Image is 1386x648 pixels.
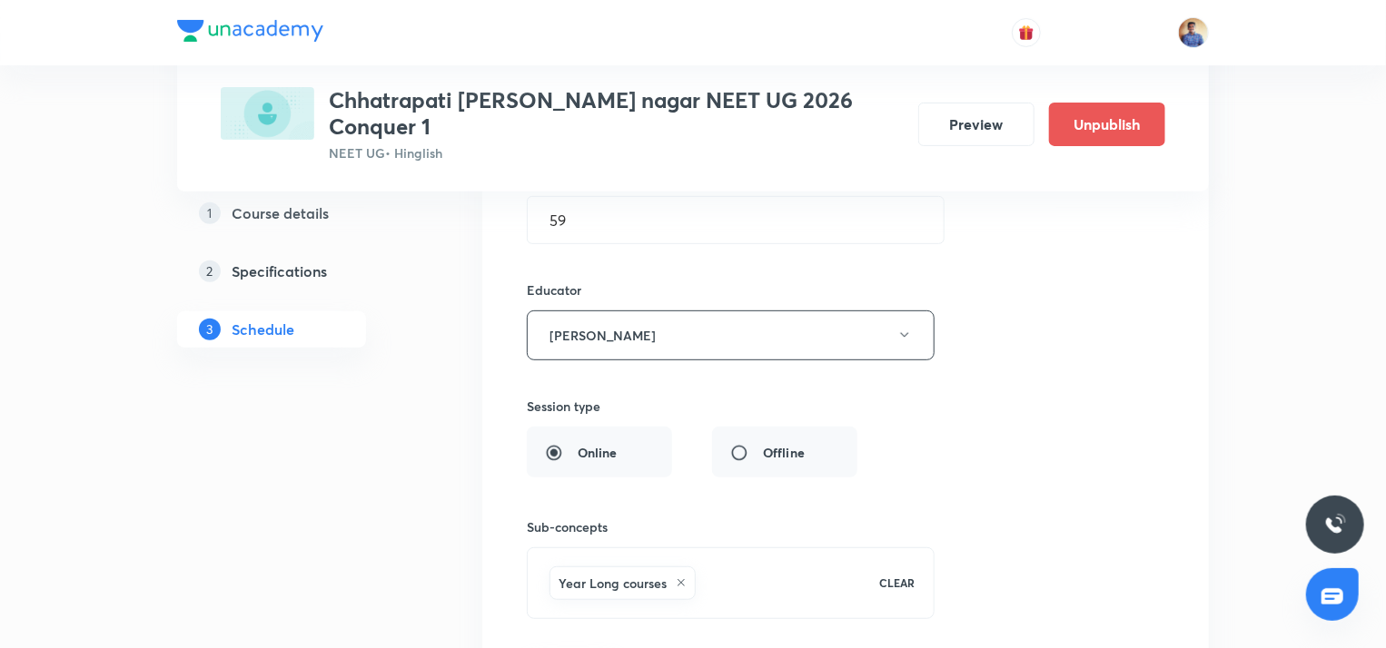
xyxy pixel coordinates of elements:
a: 2Specifications [177,253,424,290]
h3: Chhatrapati [PERSON_NAME] nagar NEET UG 2026 Conquer 1 [329,87,904,140]
h6: Session type [527,397,600,416]
h6: Sub-concepts [527,517,935,536]
h5: Schedule [232,319,294,340]
h5: Specifications [232,260,327,282]
h5: Course details [232,202,329,224]
h6: Year Long courses [559,574,667,593]
img: avatar [1018,25,1035,41]
a: Company Logo [177,20,323,46]
img: ttu [1324,514,1346,535]
a: 1Course details [177,195,424,231]
img: 63FDB374-0A13-4293-8F88-EF0A9BA56DEC_plus.png [221,87,314,140]
img: Company Logo [177,20,323,42]
p: CLEAR [880,574,916,591]
button: avatar [1012,18,1041,47]
p: NEET UG • Hinglish [329,143,904,162]
img: Bhushan BM [1178,17,1209,48]
input: 59 [528,197,944,243]
h6: Educator [527,280,935,299]
p: 1 [199,202,221,224]
p: 3 [199,319,221,340]
button: Unpublish [1049,103,1165,146]
button: [PERSON_NAME] [527,310,935,360]
button: Preview [918,103,1035,146]
p: 2 [199,260,221,282]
